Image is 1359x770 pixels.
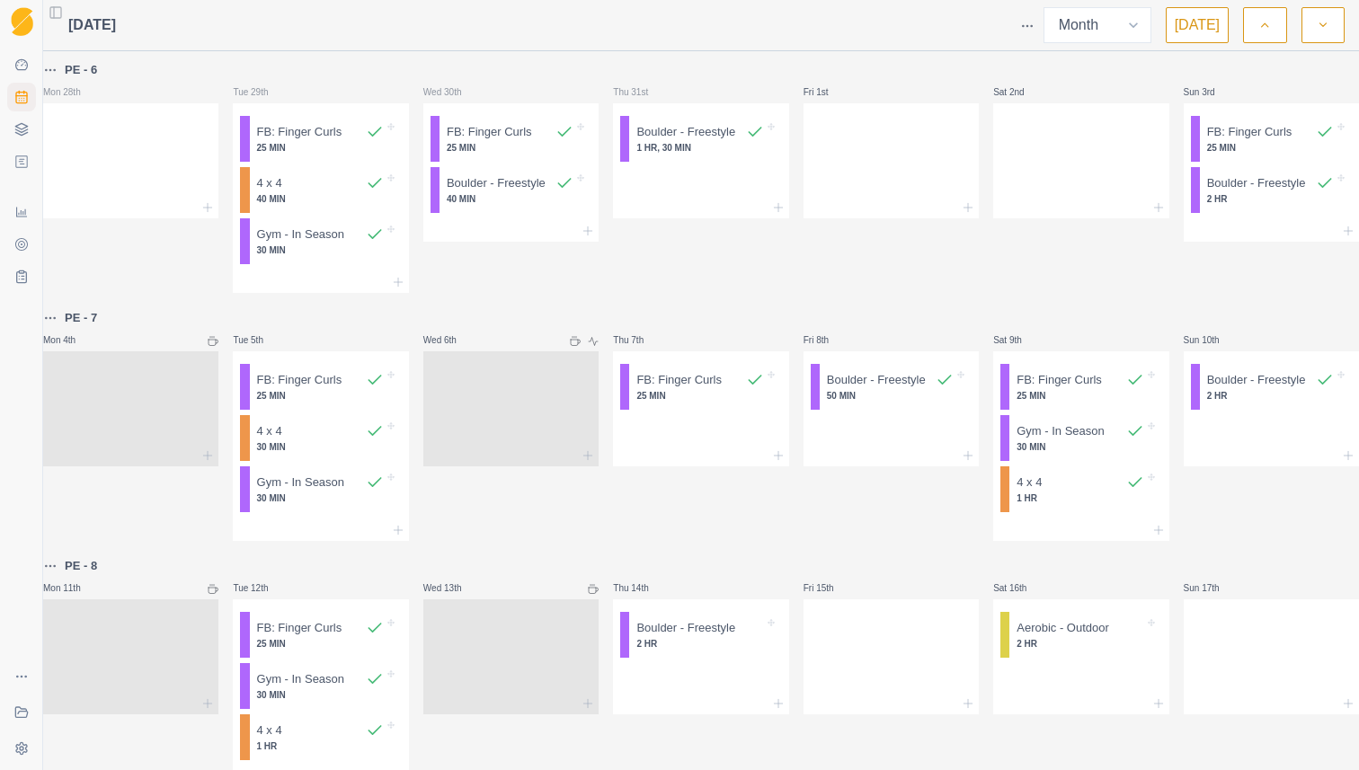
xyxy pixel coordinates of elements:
[7,734,36,763] button: Settings
[65,557,97,575] p: PE - 8
[1166,7,1229,43] button: [DATE]
[636,389,763,403] p: 25 MIN
[257,123,342,141] p: FB: Finger Curls
[1184,333,1238,347] p: Sun 10th
[1017,371,1102,389] p: FB: Finger Curls
[257,688,384,702] p: 30 MIN
[1207,371,1306,389] p: Boulder - Freestyle
[257,389,384,403] p: 25 MIN
[423,333,477,347] p: Wed 6th
[43,85,97,99] p: Mon 28th
[257,619,342,637] p: FB: Finger Curls
[7,7,36,36] a: Logo
[257,721,282,739] p: 4 x 4
[257,670,345,688] p: Gym - In Season
[257,422,282,440] p: 4 x 4
[1017,440,1143,454] p: 30 MIN
[1000,364,1161,410] div: FB: Finger Curls25 MIN
[1207,192,1334,206] p: 2 HR
[1184,581,1238,595] p: Sun 17th
[620,612,781,658] div: Boulder - Freestyle2 HR
[240,415,401,461] div: 4 x 430 MIN
[1191,167,1352,213] div: Boulder - Freestyle2 HR
[1017,637,1143,651] p: 2 HR
[447,174,546,192] p: Boulder - Freestyle
[804,85,857,99] p: Fri 1st
[257,192,384,206] p: 40 MIN
[240,167,401,213] div: 4 x 440 MIN
[804,581,857,595] p: Fri 15th
[257,226,345,243] p: Gym - In Season
[811,364,972,410] div: Boulder - Freestyle50 MIN
[613,333,667,347] p: Thu 7th
[11,7,33,37] img: Logo
[636,637,763,651] p: 2 HR
[447,141,573,155] p: 25 MIN
[1191,364,1352,410] div: Boulder - Freestyle2 HR
[423,581,477,595] p: Wed 13th
[613,581,667,595] p: Thu 14th
[240,364,401,410] div: FB: Finger Curls25 MIN
[1207,123,1292,141] p: FB: Finger Curls
[827,389,954,403] p: 50 MIN
[43,581,97,595] p: Mon 11th
[240,714,401,760] div: 4 x 41 HR
[447,192,573,206] p: 40 MIN
[1017,422,1105,440] p: Gym - In Season
[233,333,287,347] p: Tue 5th
[804,333,857,347] p: Fri 8th
[613,85,667,99] p: Thu 31st
[233,581,287,595] p: Tue 12th
[257,243,384,257] p: 30 MIN
[636,141,763,155] p: 1 HR, 30 MIN
[240,116,401,162] div: FB: Finger Curls25 MIN
[1184,85,1238,99] p: Sun 3rd
[620,116,781,162] div: Boulder - Freestyle1 HR, 30 MIN
[257,141,384,155] p: 25 MIN
[1207,389,1334,403] p: 2 HR
[447,123,532,141] p: FB: Finger Curls
[1017,474,1042,491] p: 4 x 4
[1017,389,1143,403] p: 25 MIN
[43,333,97,347] p: Mon 4th
[257,174,282,192] p: 4 x 4
[1000,612,1161,658] div: Aerobic - Outdoor2 HR
[68,14,116,36] span: [DATE]
[1017,619,1109,637] p: Aerobic - Outdoor
[636,123,735,141] p: Boulder - Freestyle
[993,85,1047,99] p: Sat 2nd
[1000,415,1161,461] div: Gym - In Season30 MIN
[257,474,345,491] p: Gym - In Season
[240,466,401,512] div: Gym - In Season30 MIN
[993,581,1047,595] p: Sat 16th
[1191,116,1352,162] div: FB: Finger Curls25 MIN
[620,364,781,410] div: FB: Finger Curls25 MIN
[993,333,1047,347] p: Sat 9th
[257,440,384,454] p: 30 MIN
[431,167,591,213] div: Boulder - Freestyle40 MIN
[257,371,342,389] p: FB: Finger Curls
[233,85,287,99] p: Tue 29th
[1000,466,1161,512] div: 4 x 41 HR
[240,663,401,709] div: Gym - In Season30 MIN
[65,309,97,327] p: PE - 7
[257,637,384,651] p: 25 MIN
[257,491,384,505] p: 30 MIN
[240,218,401,264] div: Gym - In Season30 MIN
[240,612,401,658] div: FB: Finger Curls25 MIN
[1207,141,1334,155] p: 25 MIN
[827,371,926,389] p: Boulder - Freestyle
[636,371,722,389] p: FB: Finger Curls
[636,619,735,637] p: Boulder - Freestyle
[257,739,384,753] p: 1 HR
[1207,174,1306,192] p: Boulder - Freestyle
[431,116,591,162] div: FB: Finger Curls25 MIN
[423,85,477,99] p: Wed 30th
[1017,491,1143,505] p: 1 HR
[65,61,97,79] p: PE - 6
